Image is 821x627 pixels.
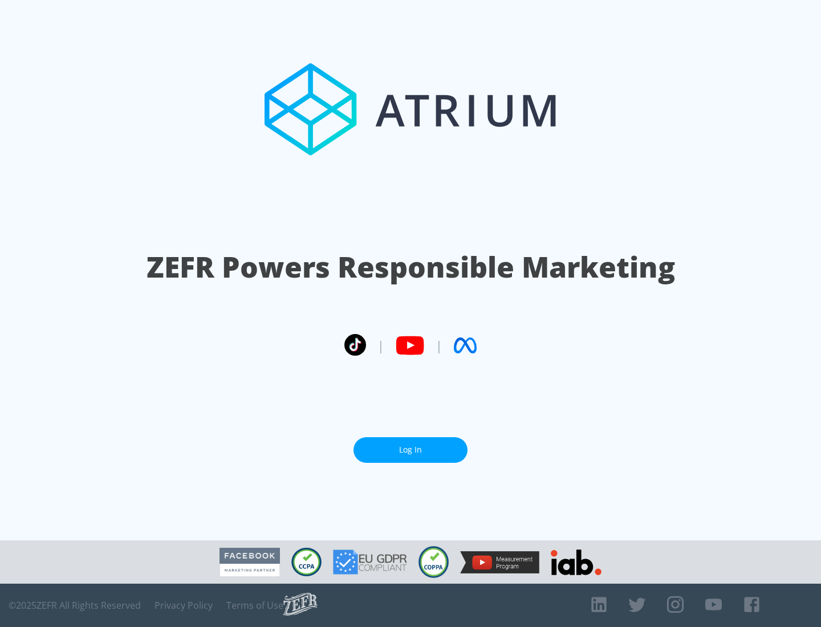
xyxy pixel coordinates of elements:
span: | [436,337,442,354]
img: GDPR Compliant [333,549,407,575]
a: Log In [353,437,468,463]
img: COPPA Compliant [418,546,449,578]
a: Privacy Policy [155,600,213,611]
img: Facebook Marketing Partner [220,548,280,577]
span: | [377,337,384,354]
h1: ZEFR Powers Responsible Marketing [147,247,675,287]
a: Terms of Use [226,600,283,611]
img: YouTube Measurement Program [460,551,539,573]
span: © 2025 ZEFR All Rights Reserved [9,600,141,611]
img: IAB [551,549,601,575]
img: CCPA Compliant [291,548,322,576]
